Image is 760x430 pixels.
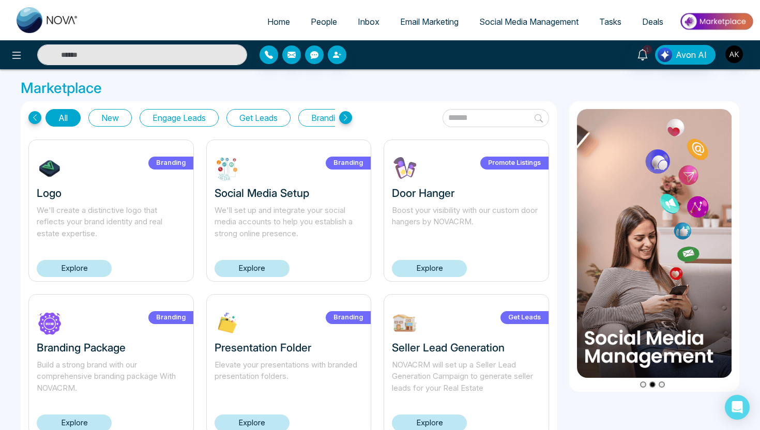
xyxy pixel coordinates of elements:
[37,187,186,199] h3: Logo
[37,359,186,394] p: Build a strong brand with our comprehensive branding package With NOVACRM.
[392,156,418,181] img: Vlcuf1730739043.jpg
[577,109,732,378] img: item2.png
[392,359,541,394] p: NOVACRM will set up a Seller Lead Generation Campaign to generate seller leads for your Real Estate
[649,381,656,388] button: Go to slide 2
[37,205,186,240] p: We'll create a distinctive logo that reflects your brand identity and real estate expertise.
[37,156,63,181] img: 7tHiu1732304639.jpg
[140,109,219,127] button: Engage Leads
[658,48,672,62] img: Lead Flow
[148,311,193,324] label: Branding
[37,341,186,354] h3: Branding Package
[643,45,652,54] span: 1
[45,109,81,127] button: All
[215,359,363,394] p: Elevate your presentations with branded presentation folders.
[392,310,418,336] img: W9EOY1739212645.jpg
[326,157,371,170] label: Branding
[469,12,589,32] a: Social Media Management
[215,260,290,277] a: Explore
[215,205,363,240] p: We'll set up and integrate your social media accounts to help you establish a strong online prese...
[655,45,716,65] button: Avon AI
[21,80,739,97] h3: Marketplace
[148,157,193,170] label: Branding
[500,311,549,324] label: Get Leads
[589,12,632,32] a: Tasks
[725,395,750,420] div: Open Intercom Messenger
[679,10,754,33] img: Market-place.gif
[599,17,621,27] span: Tasks
[257,12,300,32] a: Home
[390,12,469,32] a: Email Marketing
[659,381,665,388] button: Go to slide 3
[326,311,371,324] label: Branding
[480,157,549,170] label: Promote Listings
[300,12,347,32] a: People
[215,187,363,199] h3: Social Media Setup
[298,109,357,127] button: Branding
[392,260,467,277] a: Explore
[479,17,579,27] span: Social Media Management
[311,17,337,27] span: People
[215,341,363,354] h3: Presentation Folder
[676,49,707,61] span: Avon AI
[725,45,743,63] img: User Avatar
[215,310,240,336] img: XLP2c1732303713.jpg
[392,205,541,240] p: Boost your visibility with our custom door hangers by NOVACRM.
[642,17,663,27] span: Deals
[226,109,291,127] button: Get Leads
[347,12,390,32] a: Inbox
[37,310,63,336] img: 2AD8I1730320587.jpg
[17,7,79,33] img: Nova CRM Logo
[392,187,541,199] h3: Door Hanger
[392,341,541,354] h3: Seller Lead Generation
[632,12,674,32] a: Deals
[640,381,646,388] button: Go to slide 1
[358,17,379,27] span: Inbox
[215,156,240,181] img: ABHm51732302824.jpg
[88,109,132,127] button: New
[37,260,112,277] a: Explore
[630,45,655,63] a: 1
[400,17,459,27] span: Email Marketing
[267,17,290,27] span: Home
